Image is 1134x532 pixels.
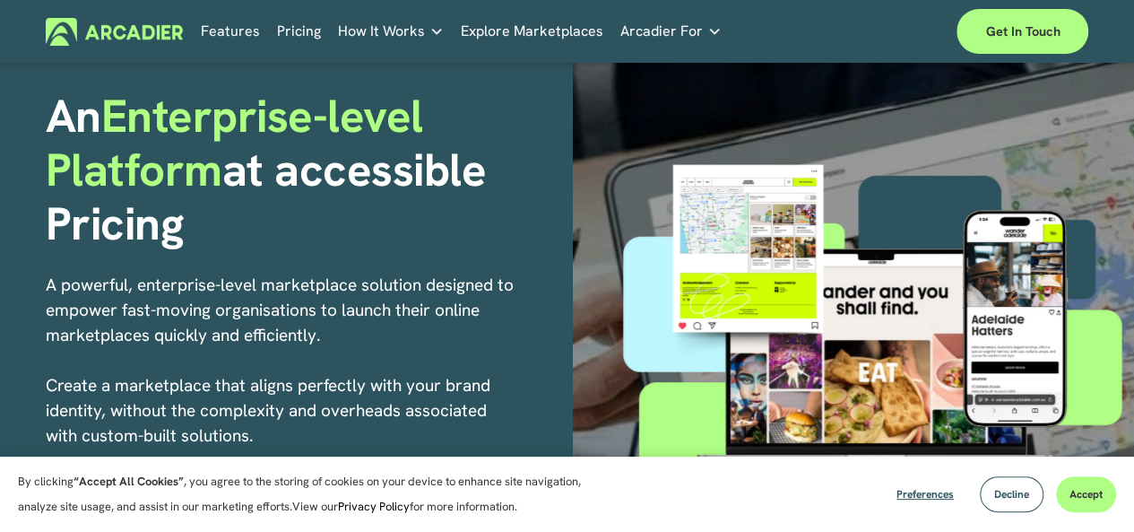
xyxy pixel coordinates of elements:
a: folder dropdown [338,18,444,46]
a: Features [201,18,260,46]
a: Privacy Policy [338,499,410,514]
span: Preferences [896,487,954,501]
span: Decline [994,487,1029,501]
h1: An at accessible Pricing [46,89,561,250]
span: How It Works [338,19,425,44]
img: Arcadier [46,18,183,46]
button: Decline [980,476,1043,512]
span: Arcadier For [620,19,703,44]
span: Enterprise-level Platform [46,86,434,199]
p: By clicking , you agree to the storing of cookies on your device to enhance site navigation, anal... [18,469,601,519]
strong: “Accept All Cookies” [74,474,184,489]
button: Preferences [883,476,967,512]
a: folder dropdown [620,18,722,46]
a: Explore Marketplaces [461,18,603,46]
a: Pricing [277,18,321,46]
p: A powerful, enterprise-level marketplace solution designed to empower fast-moving organisations t... [46,273,517,499]
a: Get in touch [957,9,1088,54]
iframe: Chat Widget [1044,446,1134,532]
